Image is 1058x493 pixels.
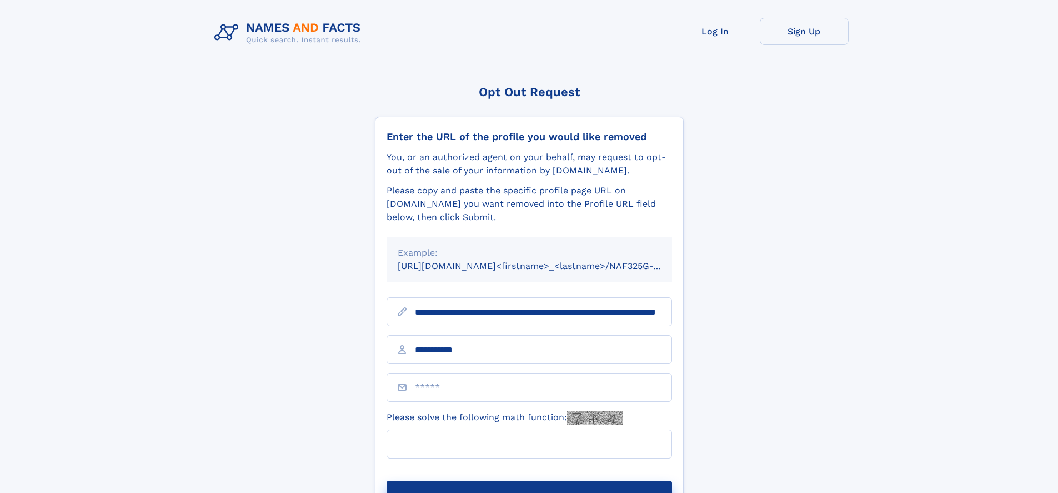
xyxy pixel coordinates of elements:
div: You, or an authorized agent on your behalf, may request to opt-out of the sale of your informatio... [387,151,672,177]
label: Please solve the following math function: [387,411,623,425]
div: Opt Out Request [375,85,684,99]
a: Sign Up [760,18,849,45]
a: Log In [671,18,760,45]
div: Please copy and paste the specific profile page URL on [DOMAIN_NAME] you want removed into the Pr... [387,184,672,224]
small: [URL][DOMAIN_NAME]<firstname>_<lastname>/NAF325G-xxxxxxxx [398,261,693,271]
div: Enter the URL of the profile you would like removed [387,131,672,143]
div: Example: [398,246,661,260]
img: Logo Names and Facts [210,18,370,48]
